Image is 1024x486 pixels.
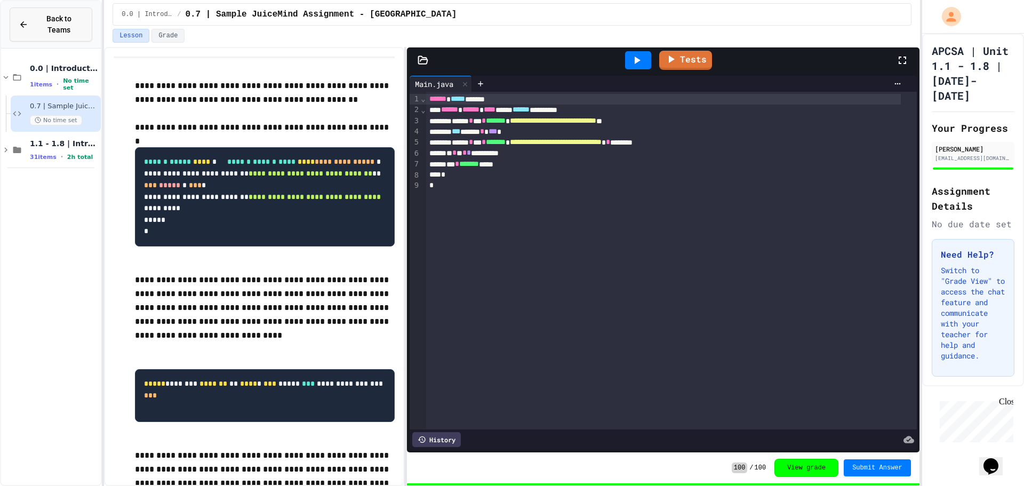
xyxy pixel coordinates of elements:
span: 0.0 | Introduction to APCSA [122,10,173,19]
span: 1.1 - 1.8 | Introduction to Java [30,139,99,148]
h3: Need Help? [941,248,1005,261]
span: 1 items [30,81,52,88]
span: 100 [755,464,766,472]
div: Main.java [410,78,459,90]
button: Back to Teams [10,7,92,42]
button: View grade [774,459,838,477]
div: 4 [410,126,420,137]
span: 31 items [30,154,57,161]
div: Chat with us now!Close [4,4,74,68]
h2: Your Progress [932,121,1014,136]
div: 1 [410,94,420,105]
button: Grade [151,29,185,43]
div: 5 [410,137,420,148]
iframe: chat widget [979,443,1013,475]
div: 2 [410,105,420,115]
span: 0.0 | Introduction to APCSA [30,63,99,73]
div: No due date set [932,218,1014,230]
span: Back to Teams [35,13,83,36]
div: 9 [410,180,420,191]
div: 6 [410,148,420,159]
span: 0.7 | Sample JuiceMind Assignment - Java [185,8,457,21]
iframe: chat widget [935,397,1013,442]
span: 100 [732,463,748,473]
div: History [412,432,461,447]
p: Switch to "Grade View" to access the chat feature and communicate with your teacher for help and ... [941,265,1005,361]
a: Tests [659,51,712,70]
h2: Assignment Details [932,184,1014,213]
div: 7 [410,159,420,170]
button: Submit Answer [844,459,911,476]
div: My Account [931,4,964,29]
div: [PERSON_NAME] [935,144,1011,154]
span: Submit Answer [852,464,902,472]
button: Lesson [113,29,149,43]
div: 3 [410,116,420,126]
span: No time set [63,77,99,91]
h1: APCSA | Unit 1.1 - 1.8 | [DATE]-[DATE] [932,43,1014,103]
span: / [177,10,181,19]
span: 0.7 | Sample JuiceMind Assignment - [GEOGRAPHIC_DATA] [30,102,99,111]
span: Fold line [420,94,426,103]
span: • [57,80,59,89]
span: / [749,464,753,472]
span: No time set [30,115,82,125]
div: Main.java [410,76,472,92]
div: 8 [410,170,420,181]
span: Fold line [420,106,426,114]
span: 2h total [67,154,93,161]
div: [EMAIL_ADDRESS][DOMAIN_NAME] [935,154,1011,162]
span: • [61,153,63,161]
